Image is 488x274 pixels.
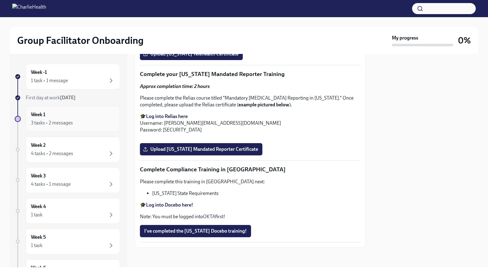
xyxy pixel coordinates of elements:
[31,150,73,157] div: 4 tasks • 2 messages
[140,166,360,173] p: Complete Compliance Training in [GEOGRAPHIC_DATA]
[140,143,262,155] label: Upload [US_STATE] Mandated Reporter Certificate
[31,181,71,188] div: 4 tasks • 1 message
[144,146,258,152] span: Upload [US_STATE] Mandated Reporter Certificate
[15,229,120,254] a: Week 51 task
[15,64,120,89] a: Week -11 task • 1 message
[152,190,360,197] li: [US_STATE] State Requirements
[15,106,120,132] a: Week 13 tasks • 2 messages
[31,264,46,271] h6: Week 6
[31,203,46,210] h6: Week 4
[26,95,76,101] span: First day at work
[458,35,471,46] h3: 0%
[31,234,46,241] h6: Week 5
[392,35,418,41] strong: My progress
[203,214,215,219] a: OKTA
[31,142,46,149] h6: Week 2
[140,95,360,108] p: Please complete the Relias course titled "Mandatory [MEDICAL_DATA] Reporting in [US_STATE]." Once...
[140,213,360,220] p: Note: You must be logged into first!
[31,211,43,218] div: 1 task
[140,48,243,60] label: Upload [US_STATE] Telehealth Certificate
[144,228,247,234] span: I've completed the [US_STATE] Docebo training!
[140,225,251,237] button: I've completed the [US_STATE] Docebo training!
[31,111,45,118] h6: Week 1
[15,137,120,162] a: Week 24 tasks • 2 messages
[31,77,68,84] div: 1 task • 1 message
[15,167,120,193] a: Week 34 tasks • 1 message
[31,120,73,126] div: 3 tasks • 2 messages
[140,178,360,185] p: Please complete this training in [GEOGRAPHIC_DATA] next:
[144,51,238,57] span: Upload [US_STATE] Telehealth Certificate
[146,202,193,208] a: Log into Docebo here!
[15,94,120,101] a: First day at work[DATE]
[140,113,360,133] p: 🎓 Username: [PERSON_NAME][EMAIL_ADDRESS][DOMAIN_NAME] Password: [SECURITY_DATA]
[17,34,144,47] h2: Group Facilitator Onboarding
[140,83,210,89] strong: Approx completion time: 2 hours
[140,70,360,78] p: Complete your [US_STATE] Mandated Reporter Training
[238,102,289,108] strong: example pictured below
[31,242,43,249] div: 1 task
[140,202,360,208] p: 🎓
[12,4,46,13] img: CharlieHealth
[60,95,76,101] strong: [DATE]
[15,198,120,224] a: Week 41 task
[31,69,47,76] h6: Week -1
[146,113,188,119] a: Log into Relias here
[31,173,46,179] h6: Week 3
